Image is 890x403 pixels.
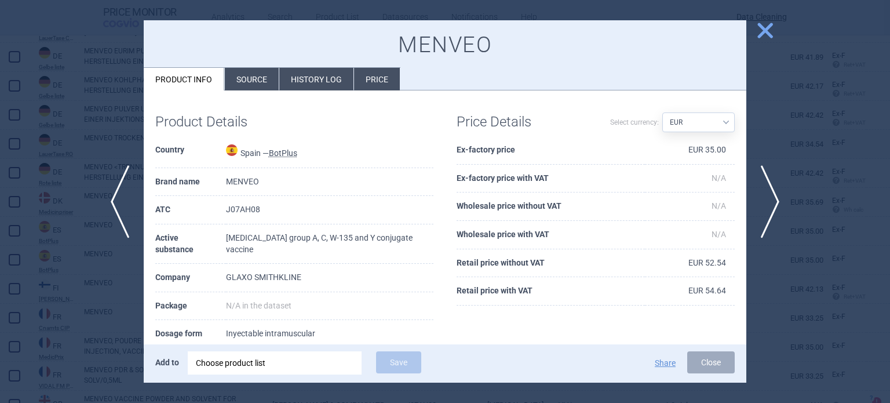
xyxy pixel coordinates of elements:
td: EUR 54.64 [645,277,735,306]
li: Price [354,68,400,90]
li: Source [225,68,279,90]
th: Wholesale price without VAT [457,193,645,221]
td: MENVEO [226,168,433,197]
th: Company [155,264,226,292]
h1: MENVEO [155,32,735,59]
td: Spain — [226,136,433,168]
th: Country [155,136,226,168]
th: Active substance [155,224,226,264]
li: History log [279,68,353,90]
th: Ex-factory price with VAT [457,165,645,193]
button: Save [376,351,421,373]
span: N/A in the dataset [226,301,291,310]
td: Inyectable intramuscular [226,320,433,348]
button: Close [687,351,735,373]
label: Select currency: [610,112,659,132]
th: Package [155,292,226,321]
span: N/A [712,173,726,183]
th: Brand name [155,168,226,197]
button: Share [655,359,676,367]
span: N/A [712,230,726,239]
p: Add to [155,351,179,373]
th: Dosage form [155,320,226,348]
li: Product info [144,68,224,90]
td: GLAXO SMITHKLINE [226,264,433,292]
th: Wholesale price with VAT [457,221,645,249]
td: EUR 35.00 [645,136,735,165]
th: Ex-factory price [457,136,645,165]
abbr: BotPlus — Online database developed by the General Council of Official Associations of Pharmacist... [269,148,297,158]
td: EUR 52.54 [645,249,735,278]
th: ATC [155,196,226,224]
img: Spain [226,144,238,156]
div: Choose product list [188,351,362,375]
th: Retail price without VAT [457,249,645,278]
th: Retail price with VAT [457,277,645,306]
span: N/A [712,201,726,210]
h1: Product Details [155,114,294,130]
h1: Price Details [457,114,596,130]
td: [MEDICAL_DATA] group A, C, W-135 and Y conjugate vaccine [226,224,433,264]
td: J07AH08 [226,196,433,224]
div: Choose product list [196,351,353,375]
